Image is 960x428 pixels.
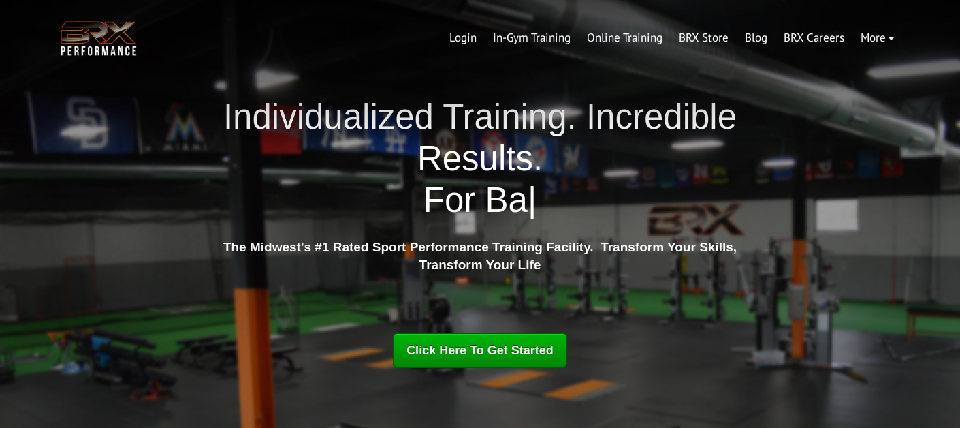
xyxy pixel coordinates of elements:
[58,18,140,59] img: BRX Transparent Logo-2
[775,22,852,55] a: BRX Careers
[423,181,528,219] span: For Ba
[406,343,554,357] span: Click Here To Get Started
[485,22,579,55] a: In-Gym Training
[441,22,902,55] div: Navigation Menu
[218,96,742,221] h1: Individualized Training. Incredible Results.
[441,22,485,55] a: Login
[579,22,671,55] a: Online Training
[393,333,567,368] a: Click Here To Get Started
[528,181,537,219] span: |
[223,240,737,273] strong: The Midwest's #1 Rated Sport Performance Training Facility. Transform Your Skills, Transform Your...
[737,22,775,55] a: Blog
[671,22,737,55] a: BRX Store
[852,22,902,55] a: More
